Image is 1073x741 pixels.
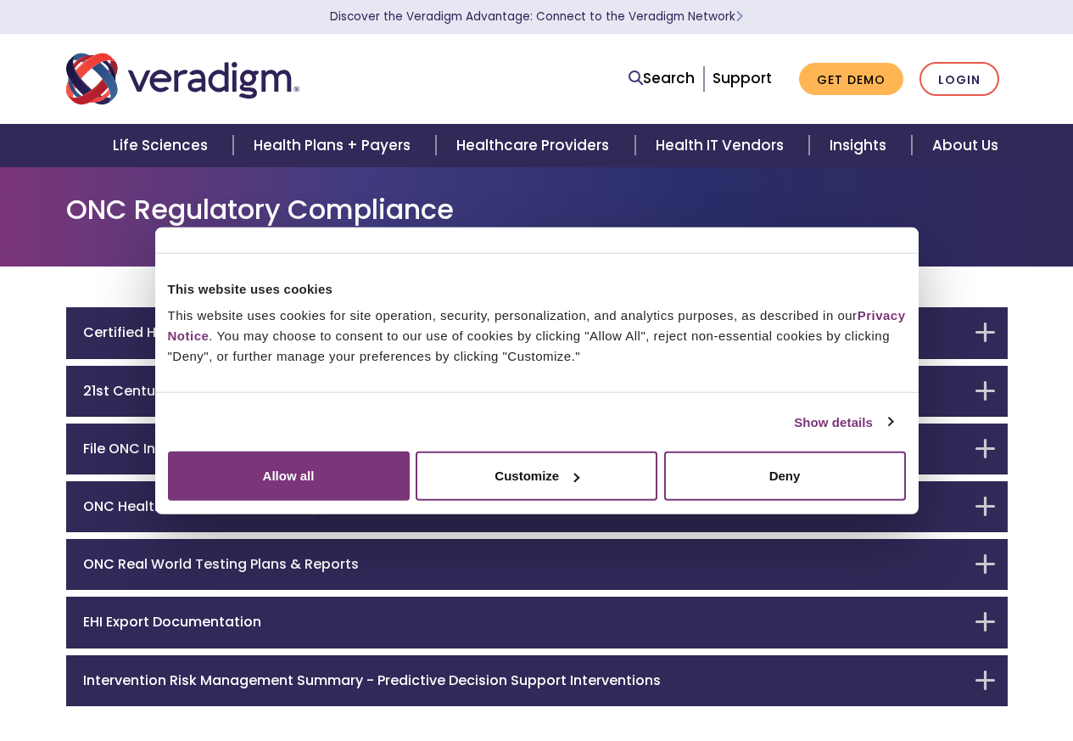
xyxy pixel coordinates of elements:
[168,306,906,367] div: This website uses cookies for site operation, security, personalization, and analytics purposes, ...
[799,63,903,96] a: Get Demo
[83,556,965,572] h6: ONC Real World Testing Plans & Reports
[168,308,906,343] a: Privacy Notice
[168,452,410,501] button: Allow all
[713,68,772,88] a: Support
[912,124,1019,167] a: About Us
[83,498,965,514] h6: ONC Health IT Certified Technology EHR API Fees
[436,124,634,167] a: Healthcare Providers
[664,452,906,501] button: Deny
[92,124,233,167] a: Life Sciences
[168,278,906,299] div: This website uses cookies
[83,324,965,340] h6: Certified Health IT Products
[233,124,436,167] a: Health Plans + Payers
[809,124,912,167] a: Insights
[83,441,965,457] h6: File ONC Information Blocking Concern
[83,614,965,630] h6: EHI Export Documentation
[83,672,965,688] h6: Intervention Risk Management Summary - Predictive Decision Support Interventions
[735,8,743,25] span: Learn More
[66,194,1008,226] h1: ONC Regulatory Compliance
[919,62,999,97] a: Login
[416,452,657,501] button: Customize
[66,51,299,107] img: Veradigm logo
[794,412,892,432] a: Show details
[330,8,743,25] a: Discover the Veradigm Advantage: Connect to the Veradigm NetworkLearn More
[635,124,809,167] a: Health IT Vendors
[629,67,695,90] a: Search
[83,383,965,399] h6: 21st Century Cures Final Rule Communications Compliance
